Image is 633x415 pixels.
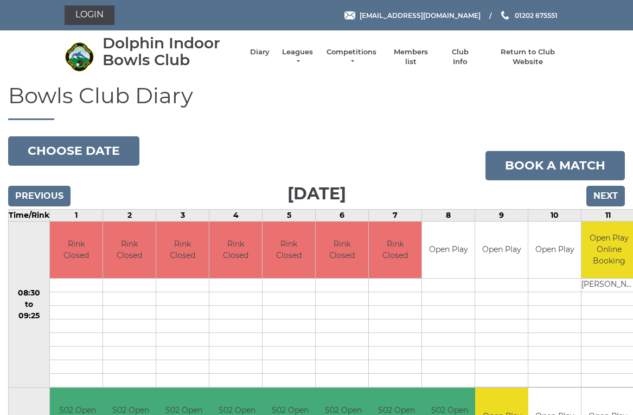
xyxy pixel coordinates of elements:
[344,10,481,21] a: Email [EMAIL_ADDRESS][DOMAIN_NAME]
[360,11,481,19] span: [EMAIL_ADDRESS][DOMAIN_NAME]
[369,209,422,221] td: 7
[475,222,528,279] td: Open Play
[65,5,114,25] a: Login
[515,11,558,19] span: 01202 675551
[156,222,209,279] td: Rink Closed
[528,222,581,279] td: Open Play
[8,186,71,206] input: Previous
[103,35,239,68] div: Dolphin Indoor Bowls Club
[369,222,421,279] td: Rink Closed
[9,209,50,221] td: Time/Rink
[280,47,315,67] a: Leagues
[422,209,475,221] td: 8
[444,47,476,67] a: Club Info
[50,209,103,221] td: 1
[586,186,625,206] input: Next
[263,222,315,279] td: Rink Closed
[65,42,94,72] img: Dolphin Indoor Bowls Club
[485,151,625,180] a: Book a match
[487,47,568,67] a: Return to Club Website
[50,222,103,279] td: Rink Closed
[8,84,625,120] h1: Bowls Club Diary
[250,47,270,57] a: Diary
[325,47,378,67] a: Competitions
[209,222,262,279] td: Rink Closed
[156,209,209,221] td: 3
[501,11,509,20] img: Phone us
[388,47,433,67] a: Members list
[316,209,369,221] td: 6
[9,221,50,388] td: 08:30 to 09:25
[528,209,581,221] td: 10
[8,136,139,166] button: Choose date
[263,209,316,221] td: 5
[422,222,475,279] td: Open Play
[103,209,156,221] td: 2
[316,222,368,279] td: Rink Closed
[475,209,528,221] td: 9
[500,10,558,21] a: Phone us 01202 675551
[344,11,355,20] img: Email
[103,222,156,279] td: Rink Closed
[209,209,263,221] td: 4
